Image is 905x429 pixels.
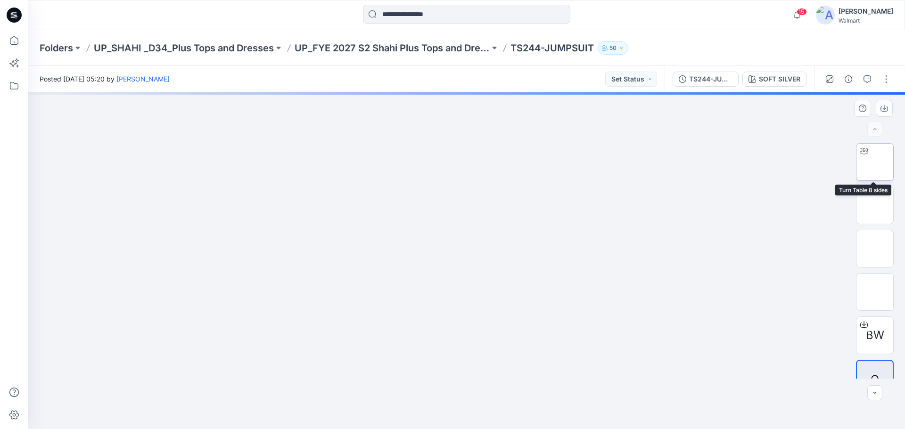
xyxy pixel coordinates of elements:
p: TS244-JUMPSUIT [510,41,594,55]
button: 50 [598,41,628,55]
div: Walmart [839,17,893,24]
a: Folders [40,41,73,55]
a: [PERSON_NAME] [116,75,170,83]
span: Posted [DATE] 05:20 by [40,74,170,84]
a: UP_SHAHI _D34_Plus Tops and Dresses [94,41,274,55]
div: TS244-JUMPSUIT [689,74,732,84]
div: SOFT SILVER [759,74,800,84]
p: 50 [609,43,617,53]
img: avatar [816,6,835,24]
div: [PERSON_NAME] [839,6,893,17]
button: SOFT SILVER [742,72,806,87]
span: BW [866,327,884,344]
button: Details [841,72,856,87]
a: UP_FYE 2027 S2 Shahi Plus Tops and Dress [295,41,490,55]
button: TS244-JUMPSUIT [673,72,739,87]
span: 15 [797,8,807,16]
